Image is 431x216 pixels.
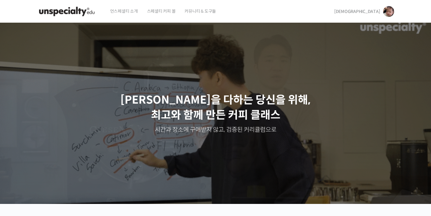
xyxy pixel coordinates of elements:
[6,92,425,123] p: [PERSON_NAME]을 다하는 당신을 위해, 최고와 함께 만든 커피 클래스
[334,9,380,14] span: [DEMOGRAPHIC_DATA]
[6,126,425,134] p: 시간과 장소에 구애받지 않고, 검증된 커리큘럼으로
